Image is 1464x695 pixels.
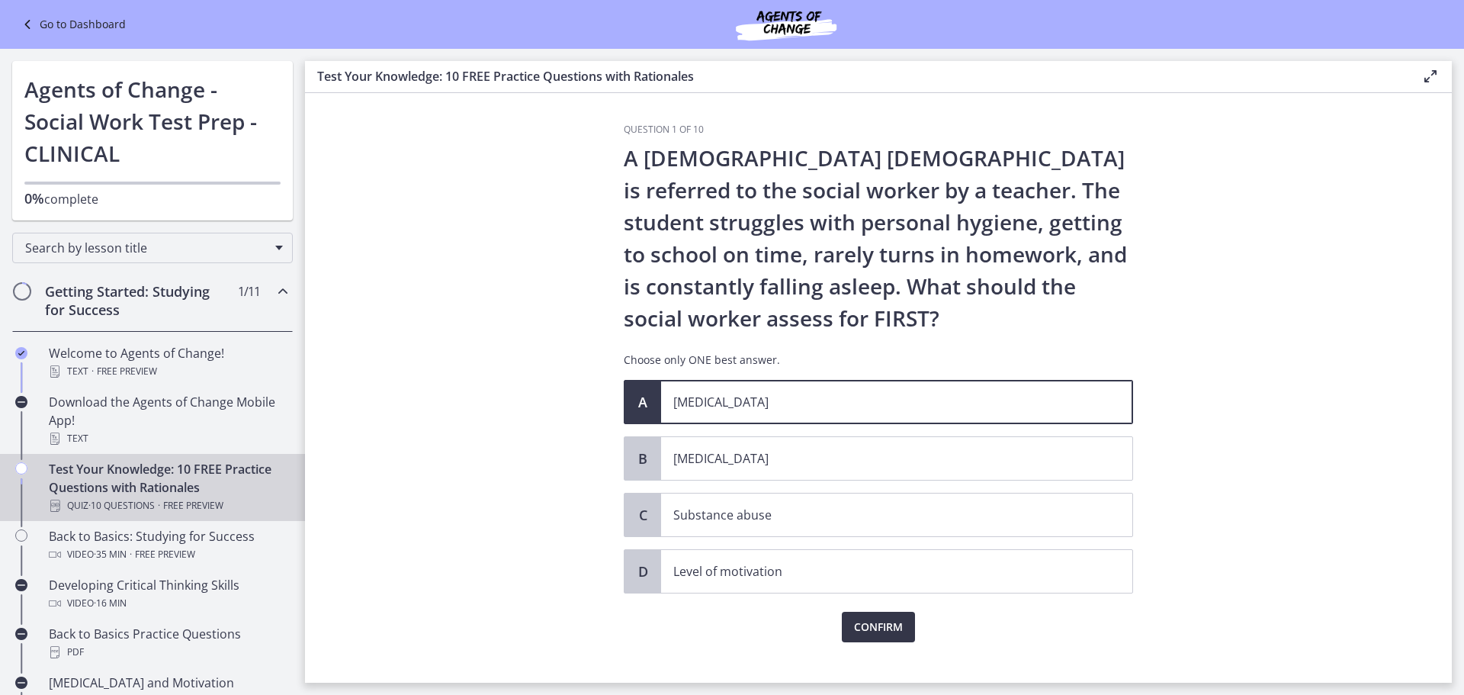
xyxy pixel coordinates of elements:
span: · [158,497,160,515]
span: · 35 min [94,545,127,564]
span: Search by lesson title [25,240,268,256]
p: A [DEMOGRAPHIC_DATA] [DEMOGRAPHIC_DATA] is referred to the social worker by a teacher. The studen... [624,142,1133,334]
div: Back to Basics Practice Questions [49,625,287,661]
h1: Agents of Change - Social Work Test Prep - CLINICAL [24,73,281,169]
button: Confirm [842,612,915,642]
div: Download the Agents of Change Mobile App! [49,393,287,448]
div: Video [49,545,287,564]
a: Go to Dashboard [18,15,126,34]
h3: Question 1 of 10 [624,124,1133,136]
div: Welcome to Agents of Change! [49,344,287,381]
div: Text [49,430,287,448]
span: Free preview [163,497,223,515]
p: Choose only ONE best answer. [624,352,1133,368]
div: PDF [49,643,287,661]
div: Test Your Knowledge: 10 FREE Practice Questions with Rationales [49,460,287,515]
div: Quiz [49,497,287,515]
span: · 10 Questions [88,497,155,515]
span: B [634,449,652,468]
p: complete [24,189,281,208]
div: Text [49,362,287,381]
span: Free preview [135,545,195,564]
div: Search by lesson title [12,233,293,263]
span: A [634,393,652,411]
img: Agents of Change [695,6,878,43]
span: 1 / 11 [238,282,260,301]
span: 0% [24,189,44,208]
div: Developing Critical Thinking Skills [49,576,287,613]
span: Free preview [97,362,157,381]
span: C [634,506,652,524]
p: [MEDICAL_DATA] [673,393,1090,411]
p: [MEDICAL_DATA] [673,449,1090,468]
span: · 16 min [94,594,127,613]
p: Substance abuse [673,506,1090,524]
span: D [634,562,652,581]
span: · [91,362,94,381]
span: Confirm [854,618,903,636]
span: · [130,545,132,564]
i: Completed [15,347,27,359]
div: Video [49,594,287,613]
p: Level of motivation [673,562,1090,581]
h2: Getting Started: Studying for Success [45,282,231,319]
h3: Test Your Knowledge: 10 FREE Practice Questions with Rationales [317,67,1397,85]
div: Back to Basics: Studying for Success [49,527,287,564]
